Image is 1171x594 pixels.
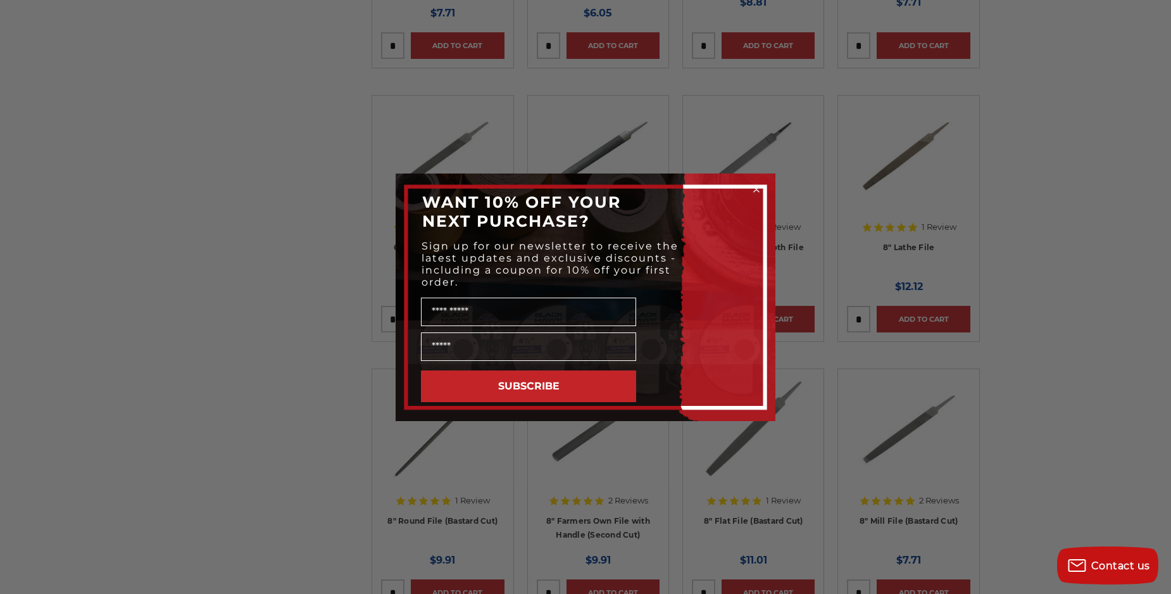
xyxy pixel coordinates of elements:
[1057,547,1158,585] button: Contact us
[421,370,636,402] button: SUBSCRIBE
[422,240,679,288] span: Sign up for our newsletter to receive the latest updates and exclusive discounts - including a co...
[422,193,621,231] span: WANT 10% OFF YOUR NEXT PURCHASE?
[750,183,763,196] button: Close dialog
[1091,560,1150,572] span: Contact us
[421,332,636,361] input: Email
